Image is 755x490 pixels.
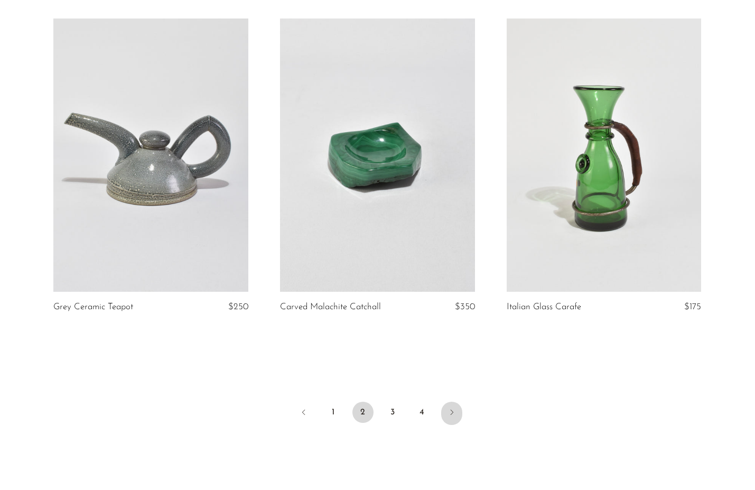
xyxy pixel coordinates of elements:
[228,302,248,311] span: $250
[441,402,462,425] a: Next
[412,402,433,423] a: 4
[507,302,581,312] a: Italian Glass Carafe
[323,402,344,423] a: 1
[352,402,374,423] span: 2
[455,302,475,311] span: $350
[293,402,314,425] a: Previous
[382,402,403,423] a: 3
[684,302,701,311] span: $175
[53,302,133,312] a: Grey Ceramic Teapot
[280,302,381,312] a: Carved Malachite Catchall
